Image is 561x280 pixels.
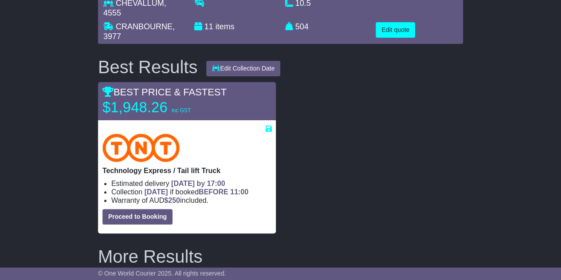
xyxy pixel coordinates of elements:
span: 11 [204,22,213,31]
span: inc GST [172,107,191,114]
span: © One World Courier 2025. All rights reserved. [98,270,226,277]
button: Edit quote [376,22,415,38]
span: $ [164,197,180,204]
span: BEFORE [199,188,228,196]
p: Technology Express / Tail lift Truck [102,166,272,175]
li: Warranty of AUD included. [111,196,272,205]
button: Edit Collection Date [206,61,280,76]
p: $1,948.26 [102,99,213,116]
img: TNT Domestic: Technology Express / Tail lift Truck [102,134,180,162]
span: , 3977 [103,22,175,41]
span: if booked [145,188,248,196]
span: 504 [295,22,309,31]
li: Collection [111,188,272,196]
div: Best Results [94,57,202,77]
span: CRANBOURNE [116,22,173,31]
span: 250 [168,197,180,204]
button: Proceed to Booking [102,209,173,225]
span: items [216,22,235,31]
h2: More Results [98,247,463,266]
span: [DATE] by 17:00 [171,180,225,187]
span: [DATE] [145,188,168,196]
li: Estimated delivery [111,179,272,188]
span: BEST PRICE & FASTEST [102,87,227,98]
span: 11:00 [230,188,248,196]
